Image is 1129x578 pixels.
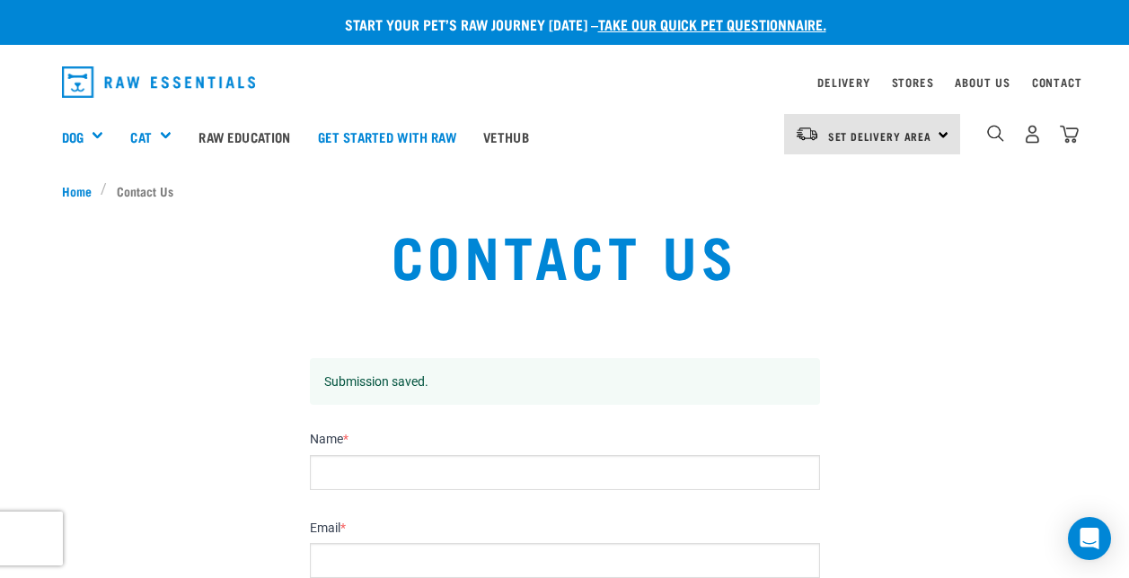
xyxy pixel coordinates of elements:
span: Home [62,181,92,200]
a: Vethub [470,101,542,172]
a: Stores [892,79,934,85]
a: Raw Education [185,101,304,172]
img: home-icon@2x.png [1060,125,1079,144]
img: user.png [1023,125,1042,144]
a: take our quick pet questionnaire. [598,20,826,28]
img: van-moving.png [795,126,819,142]
a: Get started with Raw [304,101,470,172]
a: Home [62,181,101,200]
span: Set Delivery Area [828,133,932,139]
p: Submission saved. [324,372,806,390]
a: Cat [130,127,151,147]
a: Dog [62,127,84,147]
label: Email [310,521,820,537]
a: Contact [1032,79,1082,85]
nav: dropdown navigation [48,59,1082,105]
nav: breadcrumbs [62,181,1068,200]
img: home-icon-1@2x.png [987,125,1004,142]
div: Open Intercom Messenger [1068,517,1111,560]
label: Name [310,432,820,448]
h1: Contact Us [221,222,909,286]
a: Delivery [817,79,869,85]
img: Raw Essentials Logo [62,66,256,98]
a: About Us [955,79,1010,85]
